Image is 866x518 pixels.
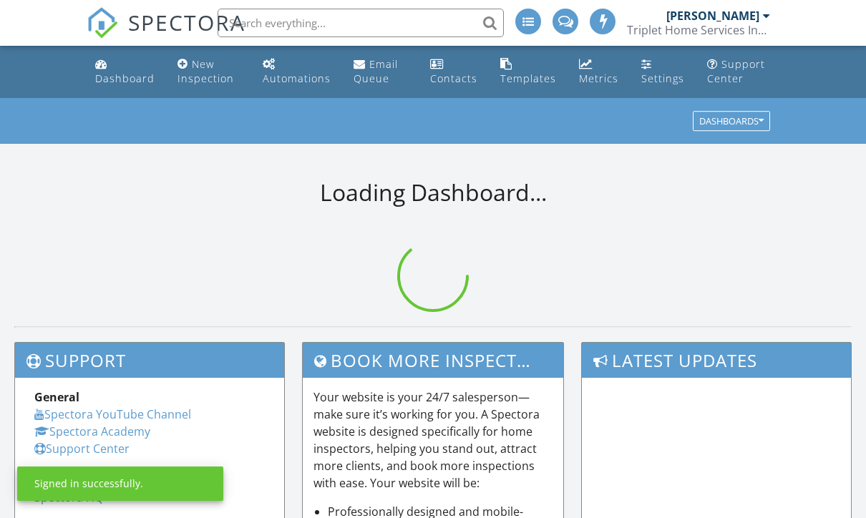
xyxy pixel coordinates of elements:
[348,52,413,92] a: Email Queue
[500,72,556,85] div: Templates
[87,7,118,39] img: The Best Home Inspection Software - Spectora
[87,19,245,49] a: SPECTORA
[699,117,764,127] div: Dashboards
[95,72,155,85] div: Dashboard
[263,72,331,85] div: Automations
[666,9,759,23] div: [PERSON_NAME]
[430,72,477,85] div: Contacts
[424,52,483,92] a: Contacts
[257,52,336,92] a: Automations (Advanced)
[177,57,234,85] div: New Inspection
[218,9,504,37] input: Search everything...
[354,57,398,85] div: Email Queue
[636,52,690,92] a: Settings
[582,343,851,378] h3: Latest Updates
[707,57,765,85] div: Support Center
[128,7,245,37] span: SPECTORA
[34,477,143,491] div: Signed in successfully.
[303,343,563,378] h3: Book More Inspections
[701,52,777,92] a: Support Center
[641,72,684,85] div: Settings
[34,441,130,456] a: Support Center
[89,52,160,92] a: Dashboard
[34,424,150,439] a: Spectora Academy
[579,72,618,85] div: Metrics
[627,23,770,37] div: Triplet Home Services Inc., dba Gold Shield Pro Services
[15,343,284,378] h3: Support
[495,52,562,92] a: Templates
[34,389,79,405] strong: General
[573,52,624,92] a: Metrics
[34,406,191,422] a: Spectora YouTube Channel
[172,52,245,92] a: New Inspection
[693,112,770,132] button: Dashboards
[313,388,553,492] p: Your website is your 24/7 salesperson—make sure it’s working for you. A Spectora website is desig...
